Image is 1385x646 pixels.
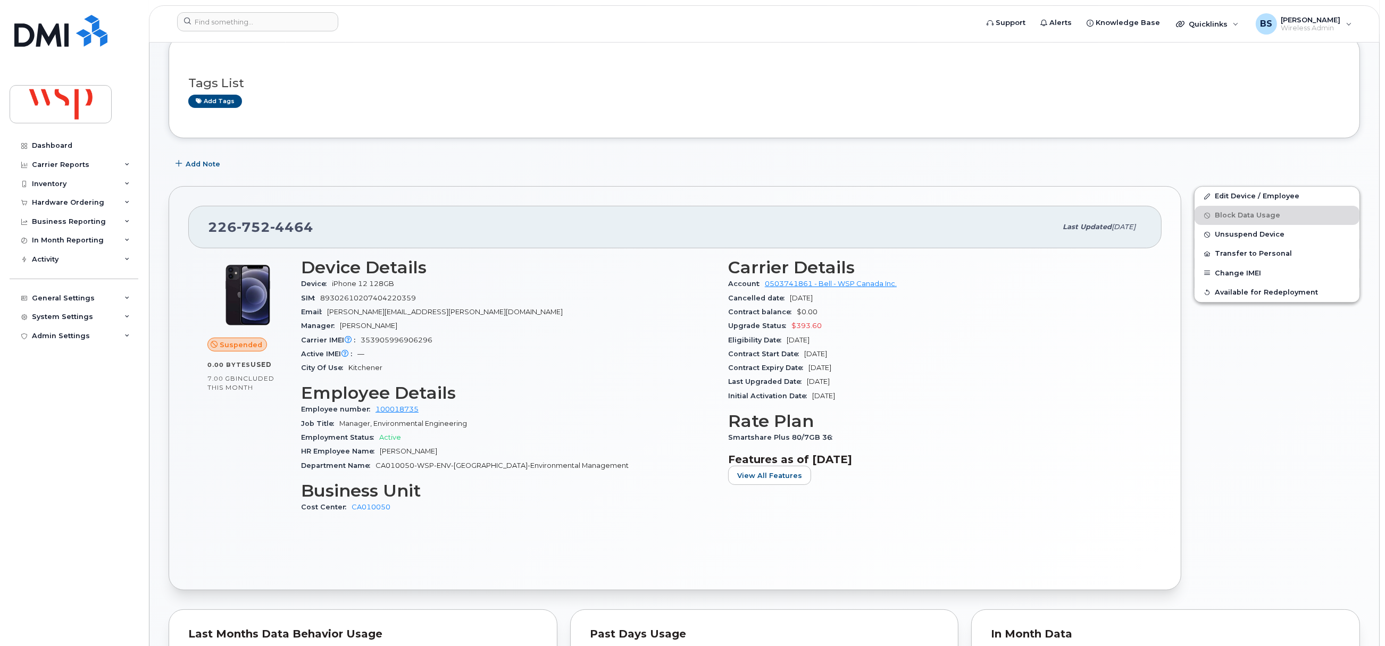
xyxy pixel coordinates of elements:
[1063,223,1112,231] span: Last updated
[251,360,272,368] span: used
[728,453,1142,466] h3: Features as of [DATE]
[1096,18,1160,28] span: Knowledge Base
[301,462,376,469] span: Department Name
[301,433,379,441] span: Employment Status
[339,420,467,427] span: Manager, Environmental Engineering
[728,294,790,302] span: Cancelled date
[728,336,787,344] span: Eligibility Date
[996,18,1025,28] span: Support
[270,219,313,235] span: 4464
[216,263,280,327] img: iPhone_12.jpg
[808,364,831,372] span: [DATE]
[791,322,822,330] span: $393.60
[340,322,397,330] span: [PERSON_NAME]
[737,471,802,481] span: View All Features
[1195,206,1359,225] button: Block Data Usage
[207,361,251,368] span: 0.00 Bytes
[1195,225,1359,244] button: Unsuspend Device
[169,154,229,173] button: Add Note
[301,336,361,344] span: Carrier IMEI
[301,258,715,277] h3: Device Details
[208,219,313,235] span: 226
[301,350,357,358] span: Active IMEI
[728,377,807,385] span: Last Upgraded Date
[1195,244,1359,263] button: Transfer to Personal
[1079,12,1167,33] a: Knowledge Base
[301,420,339,427] span: Job Title
[1281,15,1341,24] span: [PERSON_NAME]
[728,350,804,358] span: Contract Start Date
[1260,18,1272,30] span: BS
[352,503,390,511] a: CA010050
[188,77,1340,90] h3: Tags List
[301,308,327,316] span: Email
[1215,231,1284,239] span: Unsuspend Device
[991,629,1340,640] div: In Month Data
[797,308,817,316] span: $0.00
[1049,18,1072,28] span: Alerts
[728,258,1142,277] h3: Carrier Details
[327,308,563,316] span: [PERSON_NAME][EMAIL_ADDRESS][PERSON_NAME][DOMAIN_NAME]
[188,629,538,640] div: Last Months Data Behavior Usage
[728,308,797,316] span: Contract balance
[728,392,812,400] span: Initial Activation Date
[301,294,320,302] span: SIM
[590,629,939,640] div: Past Days Usage
[332,280,394,288] span: iPhone 12 128GB
[301,280,332,288] span: Device
[357,350,364,358] span: —
[301,481,715,500] h3: Business Unit
[1195,264,1359,283] button: Change IMEI
[301,322,340,330] span: Manager
[1195,187,1359,206] a: Edit Device / Employee
[979,12,1033,33] a: Support
[301,447,380,455] span: HR Employee Name
[1215,288,1318,296] span: Available for Redeployment
[728,322,791,330] span: Upgrade Status
[1248,13,1359,35] div: Brian Scott
[379,433,401,441] span: Active
[361,336,432,344] span: 353905996906296
[186,159,220,169] span: Add Note
[804,350,827,358] span: [DATE]
[812,392,835,400] span: [DATE]
[765,280,897,288] a: 0503741861 - Bell - WSP Canada Inc.
[220,340,262,350] span: Suspended
[301,364,348,372] span: City Of Use
[1033,12,1079,33] a: Alerts
[728,280,765,288] span: Account
[301,383,715,402] h3: Employee Details
[807,377,830,385] span: [DATE]
[728,433,838,441] span: Smartshare Plus 80/7GB 36
[207,375,236,382] span: 7.00 GB
[1195,283,1359,302] button: Available for Redeployment
[1112,223,1136,231] span: [DATE]
[376,405,419,413] a: 100018735
[320,294,416,302] span: 89302610207404220359
[207,374,274,392] span: included this month
[1189,20,1228,28] span: Quicklinks
[728,466,811,485] button: View All Features
[787,336,810,344] span: [DATE]
[188,95,242,108] a: Add tags
[177,12,338,31] input: Find something...
[237,219,270,235] span: 752
[1169,13,1246,35] div: Quicklinks
[348,364,382,372] span: Kitchener
[1281,24,1341,32] span: Wireless Admin
[790,294,813,302] span: [DATE]
[728,364,808,372] span: Contract Expiry Date
[380,447,437,455] span: [PERSON_NAME]
[728,412,1142,431] h3: Rate Plan
[376,462,629,469] span: CA010050-WSP-ENV-[GEOGRAPHIC_DATA]-Environmental Management
[301,503,352,511] span: Cost Center
[301,405,376,413] span: Employee number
